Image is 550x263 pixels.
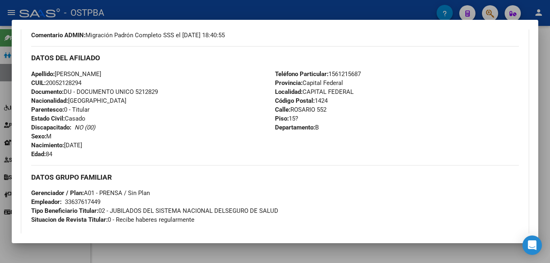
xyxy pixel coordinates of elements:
strong: Teléfono Particular: [275,70,328,78]
span: [PERSON_NAME] [31,70,101,78]
span: 02 - JUBILADOS DEL SISTEMA NACIONAL DELSEGURO DE SALUD [31,207,278,214]
strong: Tipo Beneficiario Titular: [31,207,98,214]
h4: --Este afiliado no tiene otros integrantes en el grupo familiar-- [31,232,519,241]
strong: Documento: [31,88,64,95]
span: 1424 [275,97,328,104]
strong: Localidad: [275,88,303,95]
span: CAPITAL FEDERAL [275,88,354,95]
span: 15? [275,115,298,122]
span: B [275,124,319,131]
i: NO (00) [75,124,95,131]
span: M [31,133,51,140]
div: 33637617449 [65,197,100,206]
span: 84 [31,151,52,158]
strong: CUIL: [31,79,46,87]
div: Open Intercom Messenger [522,235,542,255]
strong: Estado Civil: [31,115,65,122]
h3: DATOS GRUPO FAMILIAR [31,173,519,182]
span: 0 - Recibe haberes regularmente [31,216,194,223]
span: Migración Padrón Completo SSS el [DATE] 18:40:55 [31,31,225,40]
strong: Edad: [31,151,46,158]
strong: Código Postal: [275,97,315,104]
strong: Parentesco: [31,106,64,113]
strong: Gerenciador / Plan: [31,189,84,197]
span: Casado [31,115,85,122]
strong: Empleador: [31,198,62,206]
span: ROSARIO 552 [275,106,326,113]
strong: Situacion de Revista Titular: [31,216,108,223]
span: 0 - Titular [31,106,90,113]
strong: Calle: [275,106,290,113]
strong: Provincia: [275,79,303,87]
span: [GEOGRAPHIC_DATA] [31,97,126,104]
span: [DATE] [31,142,82,149]
span: DU - DOCUMENTO UNICO 5212829 [31,88,158,95]
strong: Apellido: [31,70,55,78]
strong: Piso: [275,115,289,122]
strong: Nacimiento: [31,142,64,149]
span: 20052128294 [31,79,81,87]
span: Capital Federal [275,79,343,87]
strong: Discapacitado: [31,124,71,131]
strong: Sexo: [31,133,46,140]
strong: Comentario ADMIN: [31,32,85,39]
strong: Departamento: [275,124,315,131]
span: A01 - PRENSA / Sin Plan [31,189,150,197]
strong: Nacionalidad: [31,97,68,104]
span: 1561215687 [275,70,361,78]
h3: DATOS DEL AFILIADO [31,53,519,62]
